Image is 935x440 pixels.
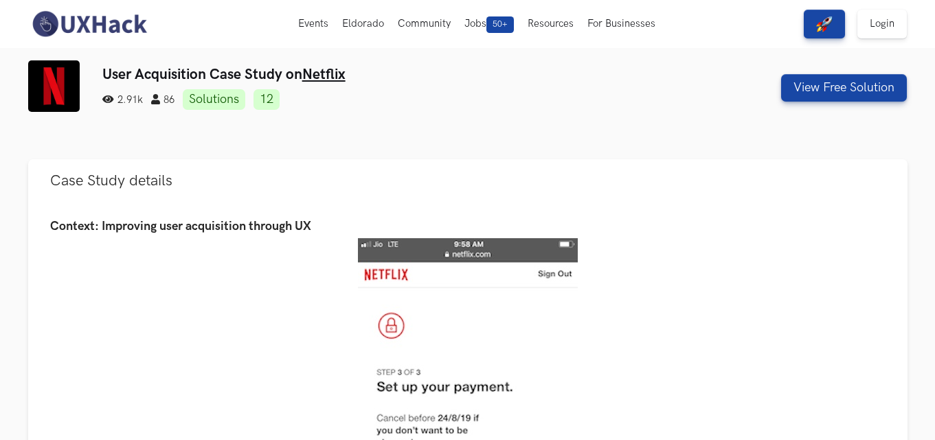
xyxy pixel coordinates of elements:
img: UXHack-logo.png [28,10,150,38]
span: 2.91k [102,94,143,106]
img: Netflix logo [28,60,80,112]
button: Case Study details [28,159,908,202]
button: View Free Solution [781,74,907,102]
img: rocket [816,16,833,32]
h4: Context: Improving user acquisition through UX [50,220,886,234]
h3: User Acquisition Case Study on [102,66,684,83]
span: 50+ [486,16,514,33]
span: Case Study details [50,172,172,190]
a: Solutions [183,89,245,110]
a: Login [857,10,907,38]
a: Netflix [302,66,346,83]
span: 86 [151,94,174,106]
a: 12 [254,89,280,110]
